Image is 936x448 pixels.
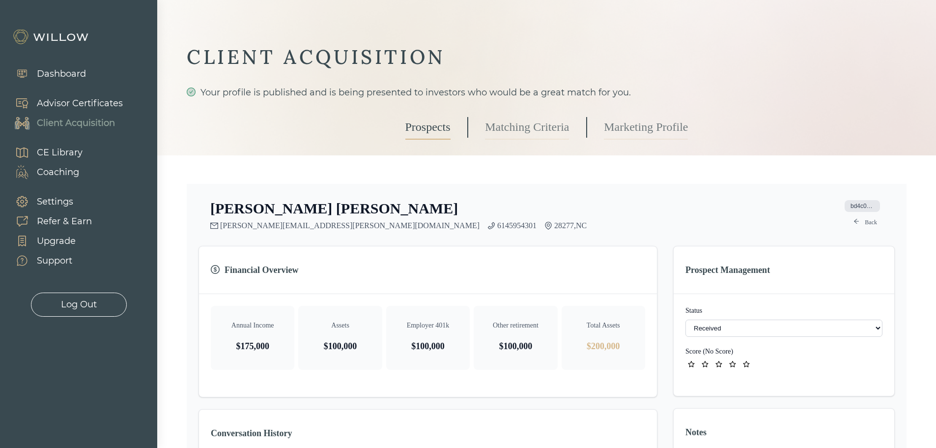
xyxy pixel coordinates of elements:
[61,298,97,311] div: Log Out
[544,222,552,230] span: environment
[482,321,549,330] p: Other retirement
[37,97,123,110] div: Advisor Certificates
[306,339,374,353] p: $100,000
[219,321,286,330] p: Annual Income
[5,231,92,251] a: Upgrade
[394,321,462,330] p: Employer 401k
[187,44,907,70] div: CLIENT ACQUISITION
[685,263,882,277] h3: Prospect Management
[699,358,711,370] button: star
[5,211,92,231] a: Refer & Earn
[220,221,480,230] a: [PERSON_NAME][EMAIL_ADDRESS][PERSON_NAME][DOMAIN_NAME]
[485,115,569,140] a: Matching Criteria
[37,254,72,268] div: Support
[685,306,882,316] label: Status
[497,221,537,230] a: 6145954301
[685,425,882,439] h3: Notes
[405,115,451,140] a: Prospects
[37,166,79,179] div: Coaching
[210,222,218,230] span: mail
[37,67,86,81] div: Dashboard
[685,348,733,355] label: Score ( No Score )
[12,29,91,45] img: Willow
[306,321,374,330] p: Assets
[37,146,83,159] div: CE Library
[211,263,645,277] h3: Financial Overview
[5,93,123,113] a: Advisor Certificates
[727,358,738,370] button: star
[5,113,123,133] a: Client Acquisition
[187,88,196,96] span: check-circle
[37,215,92,228] div: Refer & Earn
[5,143,83,162] a: CE Library
[569,339,637,353] p: $200,000
[685,358,697,370] button: star
[219,339,286,353] p: $175,000
[37,117,115,130] div: Client Acquisition
[487,222,495,230] span: phone
[685,347,733,357] button: ID
[37,195,73,209] div: Settings
[554,221,587,230] span: 28277 , NC
[394,339,462,353] p: $100,000
[604,115,688,140] a: Marketing Profile
[37,235,76,248] div: Upgrade
[5,64,86,84] a: Dashboard
[211,426,645,440] h3: Conversation History
[5,192,92,211] a: Settings
[842,200,883,212] button: ID
[845,200,880,212] span: bd4c0098-9cc3-468d-923b-0c1bfa962e53
[482,339,549,353] p: $100,000
[5,162,83,182] a: Coaching
[187,86,907,99] div: Your profile is published and is being presented to investors who would be a great match for you.
[740,358,752,370] button: star
[713,358,725,370] button: star
[569,321,637,330] p: Total Assets
[211,265,221,275] span: dollar
[853,218,861,226] span: arrow-left
[848,216,883,228] a: arrow-leftBack
[210,200,458,217] h2: [PERSON_NAME] [PERSON_NAME]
